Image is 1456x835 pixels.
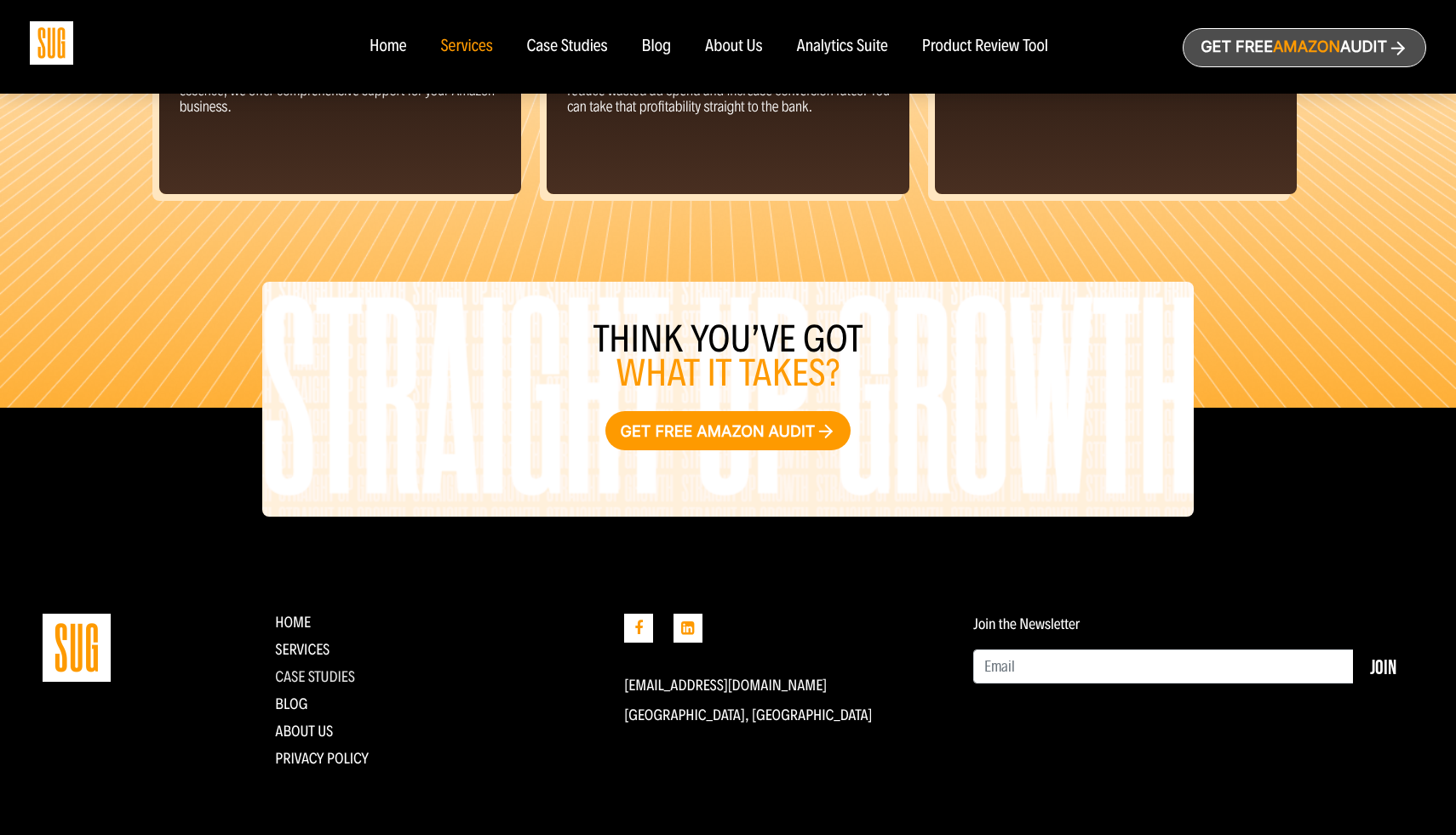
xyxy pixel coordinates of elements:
button: Join [1353,649,1413,683]
a: Home [275,613,311,632]
a: CASE STUDIES [275,667,355,686]
img: Sug [30,21,73,65]
a: Analytics Suite [797,37,888,56]
a: Get free Amazon audit [605,411,851,450]
input: Email [973,649,1354,683]
img: Straight Up Growth [43,614,111,682]
a: [EMAIL_ADDRESS][DOMAIN_NAME] [624,676,827,695]
a: Privacy Policy [275,749,369,768]
label: Join the Newsletter [973,615,1080,632]
a: About Us [705,37,763,56]
a: Blog [275,695,307,713]
span: what it takes? [616,351,840,396]
a: About Us [275,722,333,741]
a: Services [440,37,492,56]
a: Case Studies [527,37,608,56]
a: Services [275,640,330,659]
h3: Think you’ve got [262,323,1193,391]
a: Product Review Tool [922,37,1048,56]
span: Amazon [1273,38,1340,56]
a: Get freeAmazonAudit [1183,28,1426,67]
a: Blog [642,37,672,56]
p: [GEOGRAPHIC_DATA], [GEOGRAPHIC_DATA] [624,706,948,723]
a: Home [370,37,406,56]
